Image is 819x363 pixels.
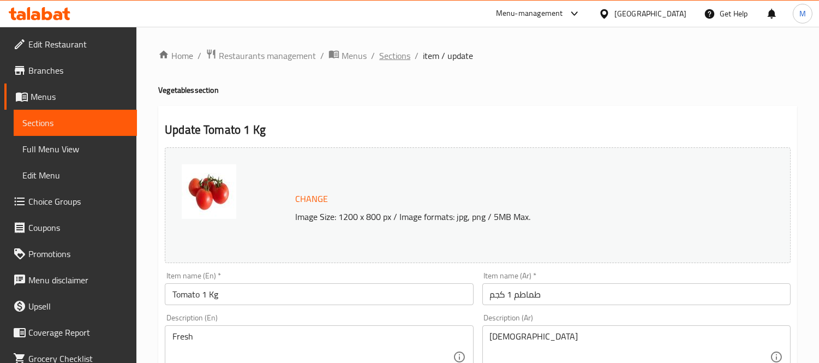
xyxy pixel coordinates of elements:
a: Menus [328,49,367,63]
nav: breadcrumb [158,49,797,63]
span: Menu disclaimer [28,273,128,287]
span: Full Menu View [22,142,128,156]
li: / [320,49,324,62]
button: Change [291,188,332,210]
div: [GEOGRAPHIC_DATA] [614,8,686,20]
h2: Update Tomato 1 Kg [165,122,791,138]
a: Coverage Report [4,319,137,346]
span: Promotions [28,247,128,260]
a: Sections [379,49,410,62]
a: Promotions [4,241,137,267]
a: Home [158,49,193,62]
span: Sections [22,116,128,129]
li: / [415,49,419,62]
input: Enter name En [165,283,473,305]
img: %D8%B7%D9%85%D8%A7%D8%B7%D9%85_1_%D9%83%D8%AC%D9%85638314277073539122.jpg [182,164,236,219]
span: Restaurants management [219,49,316,62]
span: Edit Restaurant [28,38,128,51]
div: Menu-management [496,7,563,20]
a: Edit Menu [14,162,137,188]
a: Branches [4,57,137,84]
a: Menu disclaimer [4,267,137,293]
a: Full Menu View [14,136,137,162]
span: Menus [342,49,367,62]
span: Choice Groups [28,195,128,208]
li: / [198,49,201,62]
span: Upsell [28,300,128,313]
span: Branches [28,64,128,77]
h4: Vegetables section [158,85,797,96]
span: Edit Menu [22,169,128,182]
a: Edit Restaurant [4,31,137,57]
li: / [371,49,375,62]
a: Menus [4,84,137,110]
a: Coupons [4,215,137,241]
a: Choice Groups [4,188,137,215]
input: Enter name Ar [482,283,791,305]
a: Sections [14,110,137,136]
span: M [799,8,806,20]
span: Coverage Report [28,326,128,339]
span: Change [295,191,328,207]
p: Image Size: 1200 x 800 px / Image formats: jpg, png / 5MB Max. [291,210,735,223]
span: Coupons [28,221,128,234]
span: item / update [423,49,473,62]
a: Restaurants management [206,49,316,63]
a: Upsell [4,293,137,319]
span: Menus [31,90,128,103]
